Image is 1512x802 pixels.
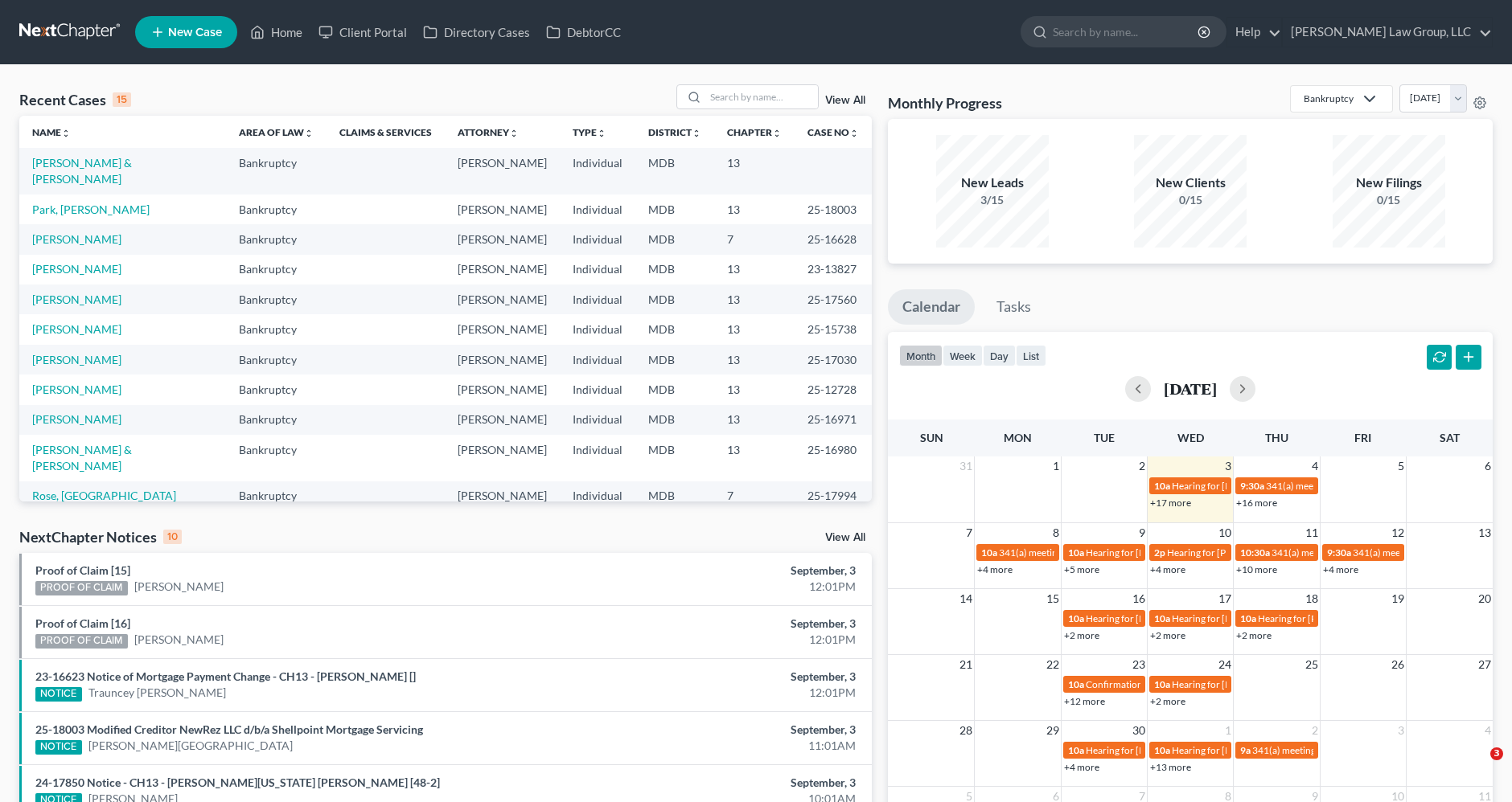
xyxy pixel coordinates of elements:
td: Individual [560,345,635,374]
td: Bankruptcy [226,481,327,511]
span: 3 [1396,721,1406,740]
span: 17 [1217,589,1233,608]
td: [PERSON_NAME] [445,194,560,224]
td: MDB [635,405,714,435]
span: Sun [920,431,943,444]
a: [PERSON_NAME] [32,412,121,426]
div: 3/15 [936,192,1049,208]
span: 9:30a [1240,480,1264,492]
span: 9:30a [1327,546,1351,559]
td: MDB [635,481,714,511]
td: 25-17560 [795,284,872,314]
td: MDB [635,345,714,374]
td: Individual [560,284,635,314]
i: unfold_more [597,129,606,138]
a: Case Nounfold_more [807,126,859,138]
span: 22 [1045,655,1061,674]
div: New Clients [1134,174,1247,192]
i: unfold_more [509,129,519,138]
td: Individual [560,481,635,511]
iframe: Intercom live chat [1457,747,1496,786]
div: NOTICE [35,687,82,702]
a: Districtunfold_more [648,126,701,138]
span: 9a [1240,744,1251,756]
span: 4 [1310,456,1320,476]
span: 26 [1390,655,1406,674]
div: New Filings [1333,174,1445,192]
div: September, 3 [594,669,857,685]
span: Sat [1440,431,1460,444]
a: +4 more [977,563,1013,575]
td: MDB [635,314,714,344]
span: 10:30a [1240,546,1270,559]
span: 7 [964,523,974,542]
span: 31 [958,456,974,476]
span: 16 [1131,589,1147,608]
i: unfold_more [849,129,859,138]
button: list [1016,345,1046,366]
span: 25 [1304,655,1320,674]
div: 10 [163,530,182,544]
a: Directory Cases [415,18,538,47]
i: unfold_more [61,129,71,138]
td: Bankruptcy [226,314,327,344]
span: Hearing for [PERSON_NAME] [1172,612,1297,624]
a: +4 more [1150,563,1185,575]
td: [PERSON_NAME] [445,435,560,481]
span: 10a [1240,612,1256,624]
a: +10 more [1236,563,1277,575]
span: 10a [1154,612,1170,624]
a: +2 more [1064,629,1099,641]
a: +5 more [1064,563,1099,575]
td: Individual [560,148,635,194]
a: Attorneyunfold_more [458,126,519,138]
a: Calendar [888,289,975,325]
span: 6 [1483,456,1493,476]
span: 10a [1068,744,1084,756]
a: [PERSON_NAME] Law Group, LLC [1283,18,1492,47]
td: Individual [560,224,635,254]
a: [PERSON_NAME] [32,232,121,246]
td: 13 [714,194,795,224]
div: 12:01PM [594,685,857,701]
span: 24 [1217,655,1233,674]
td: 13 [714,255,795,284]
td: [PERSON_NAME] [445,148,560,194]
a: Chapterunfold_more [727,126,782,138]
span: 29 [1045,721,1061,740]
td: [PERSON_NAME] [445,314,560,344]
div: September, 3 [594,775,857,791]
div: Bankruptcy [1304,92,1354,105]
td: 13 [714,345,795,374]
span: Thu [1265,431,1288,444]
td: MDB [635,284,714,314]
td: Individual [560,435,635,481]
td: Bankruptcy [226,194,327,224]
span: 341(a) meeting for [PERSON_NAME] [1252,744,1407,756]
a: Typeunfold_more [573,126,606,138]
span: Confirmation hearing for [PERSON_NAME] [1086,678,1268,690]
button: week [943,345,983,366]
span: 341(a) meeting for [PERSON_NAME] [999,546,1154,559]
a: DebtorCC [538,18,629,47]
td: Individual [560,374,635,404]
span: 10 [1217,523,1233,542]
td: 13 [714,148,795,194]
div: 11:01AM [594,738,857,754]
div: Recent Cases [19,90,131,109]
span: 10a [1154,744,1170,756]
span: 10a [1154,678,1170,690]
span: 341(a) meeting for [PERSON_NAME] [1266,480,1421,492]
td: 25-16971 [795,405,872,435]
td: [PERSON_NAME] [445,284,560,314]
a: Client Portal [310,18,415,47]
span: Hearing for [PERSON_NAME] [1258,612,1383,624]
td: 25-16628 [795,224,872,254]
span: 10a [981,546,997,559]
td: MDB [635,435,714,481]
span: Hearing for [PERSON_NAME] & [PERSON_NAME] [1086,744,1296,756]
span: Hearing for [PERSON_NAME] [1172,744,1297,756]
td: Bankruptcy [226,148,327,194]
div: NextChapter Notices [19,527,182,546]
a: Proof of Claim [15] [35,563,130,577]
